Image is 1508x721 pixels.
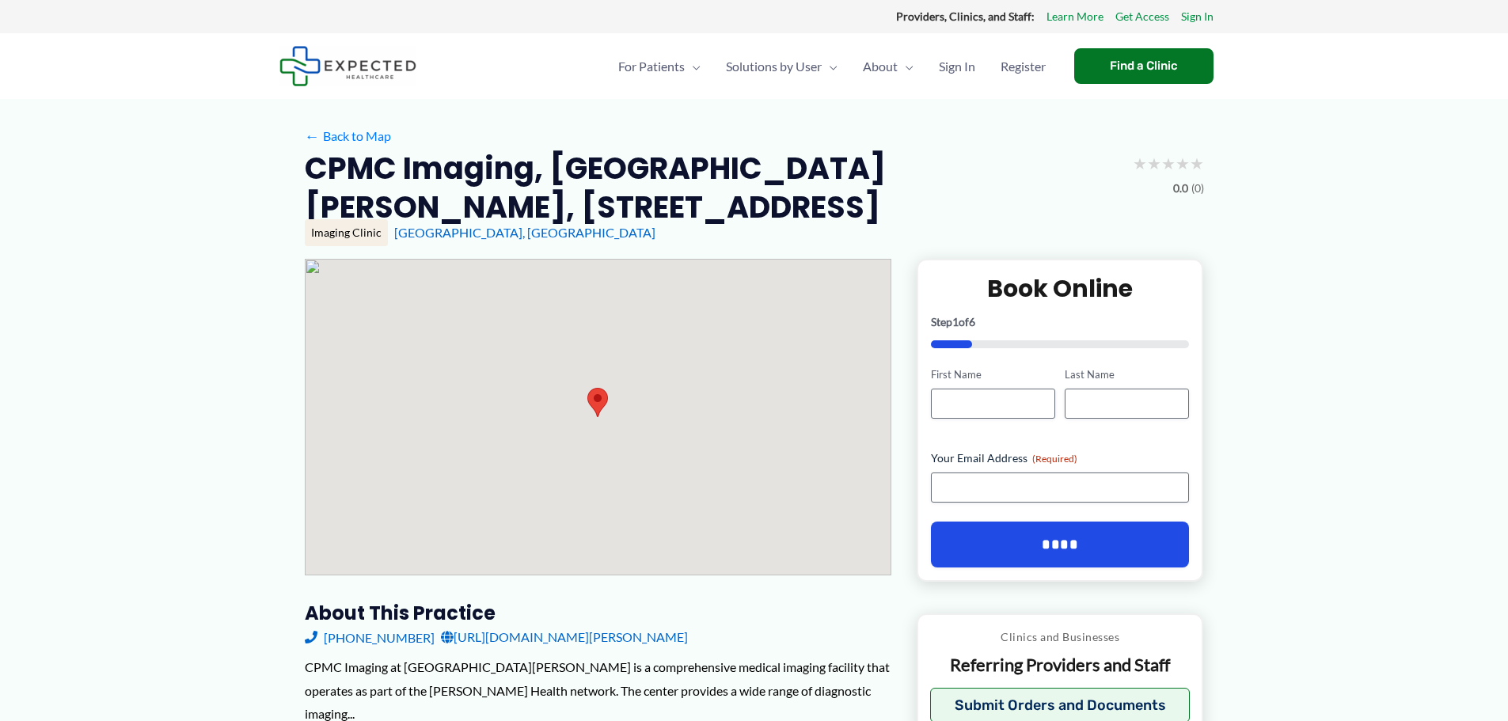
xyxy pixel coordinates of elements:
span: 6 [969,315,975,328]
a: Solutions by UserMenu Toggle [713,39,850,94]
span: Menu Toggle [898,39,914,94]
p: Referring Providers and Staff [930,654,1191,677]
span: ★ [1147,149,1161,178]
span: ★ [1133,149,1147,178]
label: Last Name [1065,367,1189,382]
span: 1 [952,315,959,328]
a: Get Access [1115,6,1169,27]
div: Imaging Clinic [305,219,388,246]
label: First Name [931,367,1055,382]
span: Menu Toggle [685,39,701,94]
a: For PatientsMenu Toggle [606,39,713,94]
a: [GEOGRAPHIC_DATA], [GEOGRAPHIC_DATA] [394,225,655,240]
span: Register [1001,39,1046,94]
nav: Primary Site Navigation [606,39,1058,94]
span: Menu Toggle [822,39,838,94]
img: Expected Healthcare Logo - side, dark font, small [279,46,416,86]
span: Solutions by User [726,39,822,94]
span: About [863,39,898,94]
span: For Patients [618,39,685,94]
a: [URL][DOMAIN_NAME][PERSON_NAME] [441,625,688,649]
span: (Required) [1032,453,1077,465]
span: 0.0 [1173,178,1188,199]
span: (0) [1191,178,1204,199]
span: ← [305,128,320,143]
a: Learn More [1046,6,1103,27]
a: [PHONE_NUMBER] [305,625,435,649]
a: Sign In [1181,6,1214,27]
span: Sign In [939,39,975,94]
label: Your Email Address [931,450,1190,466]
a: Find a Clinic [1074,48,1214,84]
p: Step of [931,317,1190,328]
strong: Providers, Clinics, and Staff: [896,9,1035,23]
span: ★ [1190,149,1204,178]
h2: Book Online [931,273,1190,304]
a: Register [988,39,1058,94]
h3: About this practice [305,601,891,625]
span: ★ [1176,149,1190,178]
p: Clinics and Businesses [930,627,1191,647]
a: ←Back to Map [305,124,391,148]
span: ★ [1161,149,1176,178]
a: AboutMenu Toggle [850,39,926,94]
h2: CPMC Imaging, [GEOGRAPHIC_DATA][PERSON_NAME], [STREET_ADDRESS] [305,149,1120,227]
a: Sign In [926,39,988,94]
